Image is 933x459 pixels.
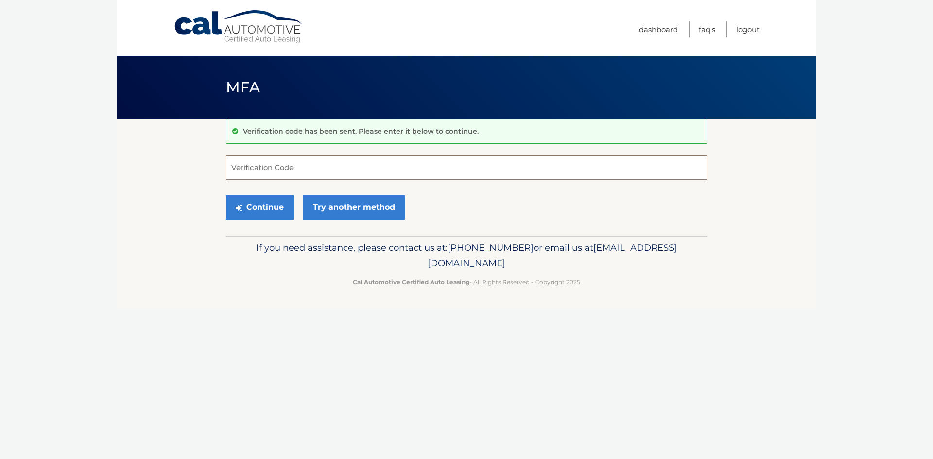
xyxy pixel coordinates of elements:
span: MFA [226,78,260,96]
p: Verification code has been sent. Please enter it below to continue. [243,127,479,136]
a: Logout [736,21,760,37]
a: Try another method [303,195,405,220]
strong: Cal Automotive Certified Auto Leasing [353,278,469,286]
a: Cal Automotive [173,10,305,44]
button: Continue [226,195,294,220]
a: FAQ's [699,21,715,37]
span: [PHONE_NUMBER] [448,242,534,253]
input: Verification Code [226,155,707,180]
a: Dashboard [639,21,678,37]
span: [EMAIL_ADDRESS][DOMAIN_NAME] [428,242,677,269]
p: If you need assistance, please contact us at: or email us at [232,240,701,271]
p: - All Rights Reserved - Copyright 2025 [232,277,701,287]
